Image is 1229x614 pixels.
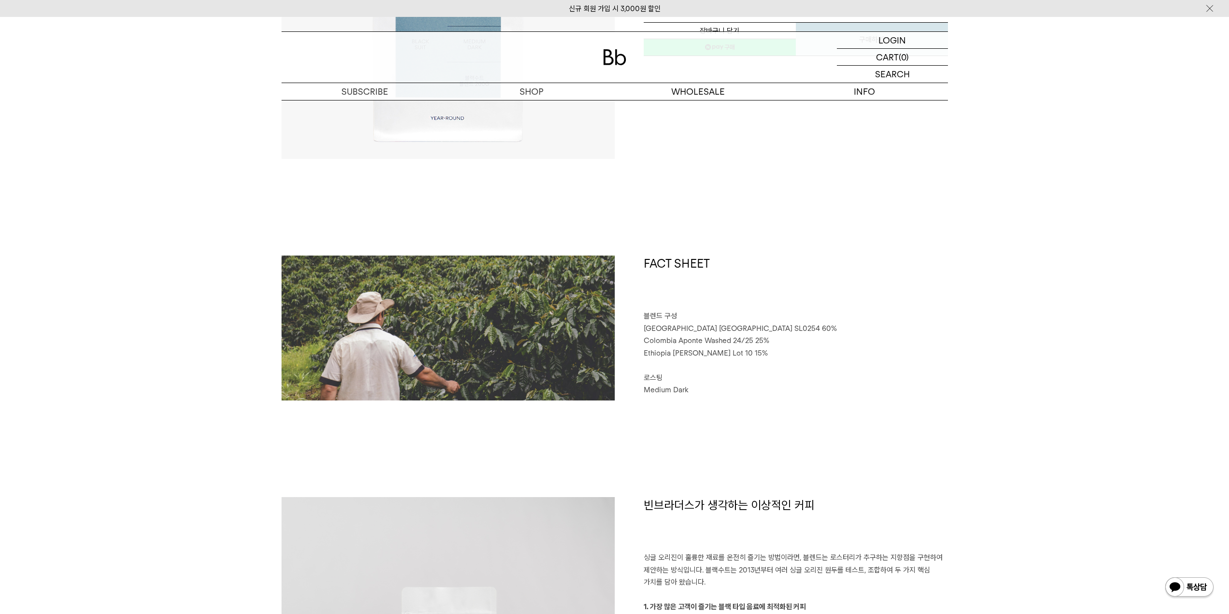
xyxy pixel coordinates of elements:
[644,497,948,552] h1: 빈브라더스가 생각하는 이상적인 커피
[615,83,781,100] p: WHOLESALE
[899,49,909,65] p: (0)
[644,361,649,370] span: ⠀
[644,602,806,611] strong: 1. 가장 많은 고객이 즐기는 블랙 타입 음료에 최적화된 커피
[837,49,948,66] a: CART (0)
[644,336,769,345] span: Colombia Aponte Washed 24/25 25%
[644,349,768,357] span: Ethiopia [PERSON_NAME] Lot 10 15%
[644,312,677,320] span: 블렌드 구성
[644,324,837,333] span: [GEOGRAPHIC_DATA] [GEOGRAPHIC_DATA] SL0254 60%
[876,49,899,65] p: CART
[781,83,948,100] p: INFO
[282,83,448,100] a: SUBSCRIBE
[875,66,910,83] p: SEARCH
[282,256,615,400] img: 블랙수트
[644,373,663,382] span: 로스팅
[603,49,626,65] img: 로고
[448,83,615,100] a: SHOP
[569,4,661,13] a: 신규 회원 가입 시 3,000원 할인
[644,552,948,589] p: 싱글 오리진이 훌륭한 재료를 온전히 즐기는 방법이라면, 블렌드는 로스터리가 추구하는 지향점을 구현하여 제안하는 방식입니다. 블랙수트는 2013년부터 여러 싱글 오리진 원두를 ...
[878,32,906,48] p: LOGIN
[644,256,948,311] h1: FACT SHEET
[1164,576,1215,600] img: 카카오톡 채널 1:1 채팅 버튼
[837,32,948,49] a: LOGIN
[644,386,689,394] span: Medium Dark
